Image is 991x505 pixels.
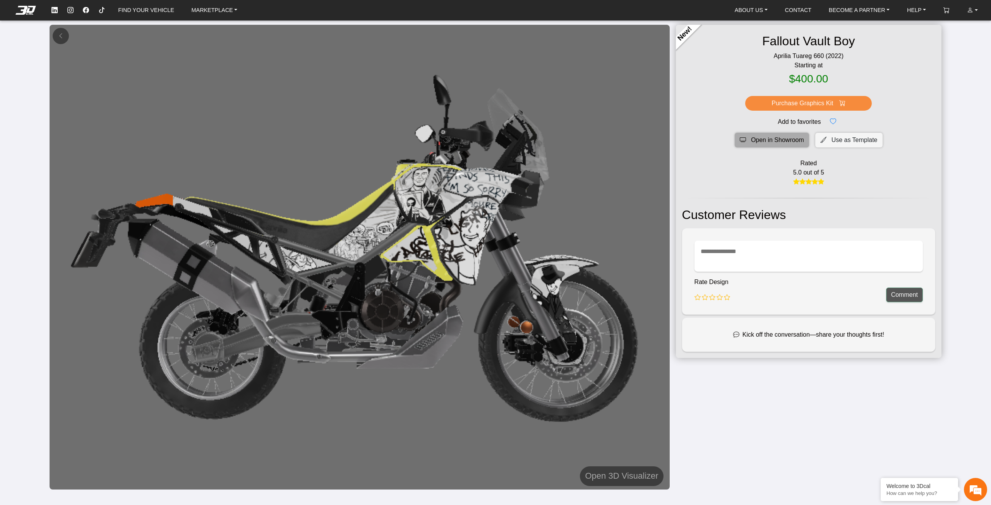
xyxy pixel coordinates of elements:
[682,205,935,225] h2: Customer Reviews
[826,3,893,17] a: BECOME A PARTNER
[886,483,952,489] div: Welcome to 3Dcal
[789,70,828,88] h2: $400.00
[4,202,147,229] textarea: Type your message and hit 'Enter'
[800,159,817,168] span: Rated
[745,96,872,111] button: Purchase Graphics Kit
[768,51,850,61] span: Aprilia Tuareg 660 (2022)
[4,242,52,248] span: Conversation
[904,3,929,17] a: HELP
[782,3,814,17] a: CONTACT
[580,466,663,486] button: Open 3D Visualizer
[832,135,878,145] span: Use as Template
[9,40,20,51] div: Navigation go back
[694,277,730,287] p: Rate Design
[45,91,107,164] span: We're online!
[751,135,804,145] span: Open in Showroom
[742,330,884,339] span: Kick off the conversation—share your thoughts first!
[189,3,241,17] a: MARKETPLACE
[682,61,935,70] span: Starting at
[52,41,142,51] div: Chat with us now
[115,3,177,17] a: FIND YOUR VEHICLE
[815,133,883,147] button: Use as Template
[756,31,861,51] h2: Fallout Vault Boy
[50,25,670,490] img: Fallout Vault Boy
[732,3,771,17] a: ABOUT US
[735,133,809,147] button: Open in Showroom
[772,99,833,108] span: Purchase Graphics Kit
[585,469,658,483] h5: Open 3D Visualizer
[99,229,147,253] div: Articles
[127,4,146,22] div: Minimize live chat window
[669,18,701,50] a: New!
[52,229,100,253] div: FAQs
[793,168,824,177] span: 5.0 out of 5
[778,117,821,127] span: Add to favorites
[886,490,952,496] p: How can we help you?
